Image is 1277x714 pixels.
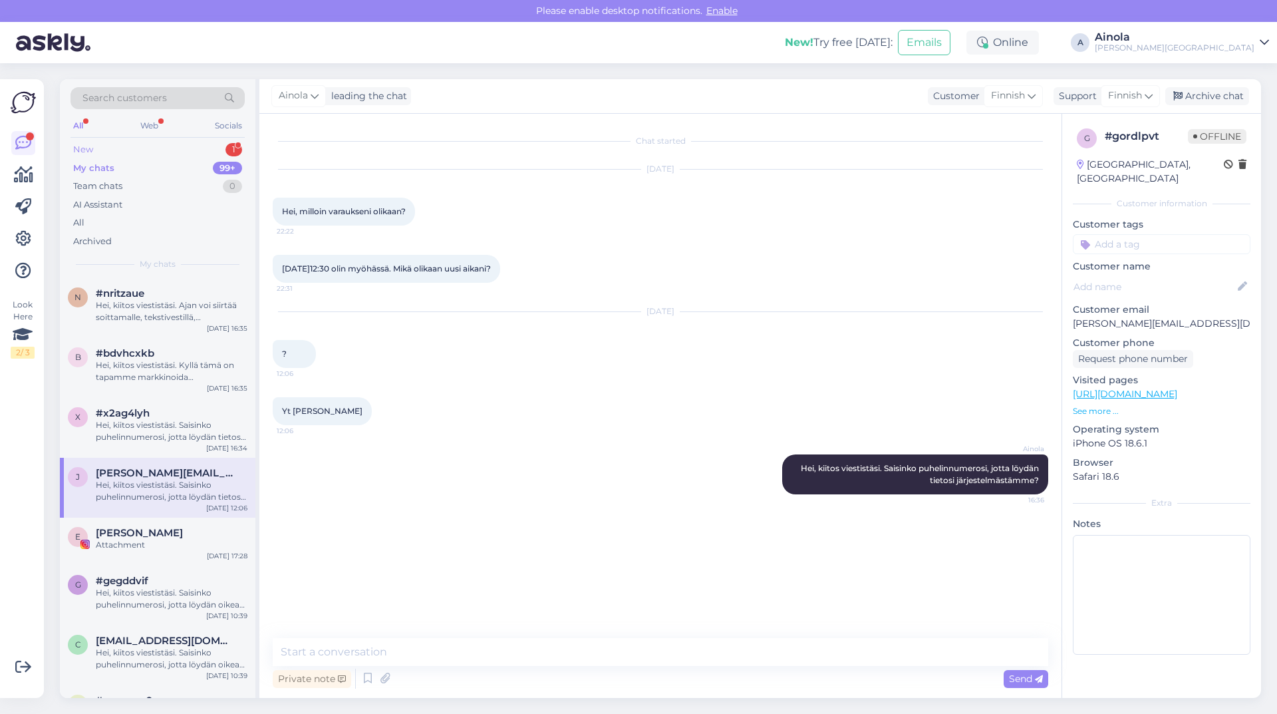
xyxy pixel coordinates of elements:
span: x [75,412,80,422]
div: My chats [73,162,114,175]
span: #nritzaue [96,287,144,299]
div: Archive chat [1165,87,1249,105]
span: c [75,639,81,649]
div: Web [138,117,161,134]
div: Hei, kiitos viestistäsi. Saisinko puhelinnumerosi, jotta löydän tietosi järjestelmästämme? [96,419,247,443]
div: A [1071,33,1089,52]
p: Customer phone [1073,336,1250,350]
div: 2 / 3 [11,347,35,359]
span: 22:31 [277,283,327,293]
span: 16:36 [994,495,1044,505]
div: New [73,143,93,156]
input: Add a tag [1073,234,1250,254]
div: Team chats [73,180,122,193]
b: New! [785,36,813,49]
span: Hei, kiitos viestistäsi. Saisinko puhelinnumerosi, jotta löydän tietosi järjestelmästämme? [801,463,1041,485]
p: Customer tags [1073,218,1250,232]
span: j [76,472,80,482]
p: Operating system [1073,423,1250,437]
span: Offline [1188,129,1246,144]
div: Archived [73,235,112,248]
div: [DATE] 10:39 [206,671,247,681]
div: Hei, kiitos viestistäsi. Saisinko puhelinnumerosi, jotta löydän oikean varauksen järjestelmästämme? [96,647,247,671]
span: 22:22 [277,226,327,236]
input: Add name [1073,279,1235,294]
div: Chat started [273,135,1048,147]
img: Askly Logo [11,90,36,115]
div: [DATE] 17:28 [207,551,247,561]
span: E [75,532,80,542]
span: 12:06 [277,426,327,436]
div: leading the chat [326,89,407,103]
p: Notes [1073,517,1250,531]
div: Hei, kiitos viestistäsi. Ajan voi siirtää soittamalle, tekstivestillä, sähköpostilla tai täällä c... [96,299,247,323]
div: Attachment [96,539,247,551]
p: Customer email [1073,303,1250,317]
div: Hei, kiitos viestistäsi. Saisinko puhelinnumerosi, jotta löydän oikean varauksen järjestelmästämme? [96,587,247,611]
p: [PERSON_NAME][EMAIL_ADDRESS][DOMAIN_NAME] [1073,317,1250,331]
span: EMMI IIDA [96,527,183,539]
div: [GEOGRAPHIC_DATA], [GEOGRAPHIC_DATA] [1077,158,1224,186]
div: Online [966,31,1039,55]
div: Support [1054,89,1097,103]
p: Visited pages [1073,373,1250,387]
span: jonna@murtomiehet.fi [96,467,234,479]
div: Hei, kiitos viestistäsi. Saisinko puhelinnumerosi, jotta löydän tietosi järjestelmästämme? [96,479,247,503]
p: Browser [1073,456,1250,470]
span: Enable [702,5,742,17]
button: Emails [898,30,950,55]
div: 1 [225,143,242,156]
span: Yt [PERSON_NAME] [282,406,362,416]
span: #gegddvif [96,575,148,587]
p: iPhone OS 18.6.1 [1073,437,1250,450]
div: Ainola [1095,32,1254,43]
span: g [75,580,81,590]
span: [DATE]12:30 olin myöhässä. Mikä olikaan uusi aikani? [282,264,491,273]
span: Finnish [991,89,1025,103]
span: ? [282,349,287,359]
span: Finnish [1108,89,1142,103]
span: Hei, milloin varaukseni olikaan? [282,206,406,216]
div: Request phone number [1073,350,1193,368]
a: [URL][DOMAIN_NAME] [1073,388,1177,400]
div: Socials [212,117,245,134]
span: b [75,352,81,362]
div: [DATE] [273,305,1048,317]
span: cknuutinen@gmail.com [96,635,234,647]
div: 0 [223,180,242,193]
div: [DATE] 10:39 [206,611,247,621]
span: My chats [140,258,176,270]
div: [PERSON_NAME][GEOGRAPHIC_DATA] [1095,43,1254,53]
span: 12:06 [277,369,327,379]
div: [DATE] 16:34 [206,443,247,453]
p: Safari 18.6 [1073,470,1250,484]
span: Ainola [994,444,1044,454]
span: #x2ag4lyh [96,407,150,419]
span: Send [1009,673,1043,685]
div: Customer [928,89,980,103]
div: Hei, kiitos viestistäsi. Kyllä tämä on tapamme markkinoida palvelujamme. Kutsumme ihmisiä ilmaise... [96,359,247,383]
p: See more ... [1073,405,1250,417]
div: [DATE] 12:06 [206,503,247,513]
span: #zwrgsna9 [96,695,152,707]
span: Search customers [82,91,167,105]
div: Look Here [11,299,35,359]
div: [DATE] 16:35 [207,383,247,393]
p: Customer name [1073,260,1250,273]
div: # gordlpvt [1105,128,1188,144]
span: n [74,292,81,302]
div: Customer information [1073,198,1250,210]
span: Ainola [279,89,308,103]
a: Ainola[PERSON_NAME][GEOGRAPHIC_DATA] [1095,32,1269,53]
div: AI Assistant [73,198,122,212]
span: #bdvhcxkb [96,347,154,359]
div: Try free [DATE]: [785,35,893,51]
div: Extra [1073,497,1250,509]
div: All [71,117,86,134]
div: 99+ [213,162,242,175]
div: [DATE] [273,163,1048,175]
div: All [73,216,84,230]
div: Private note [273,670,351,688]
div: [DATE] 16:35 [207,323,247,333]
span: g [1084,133,1090,143]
